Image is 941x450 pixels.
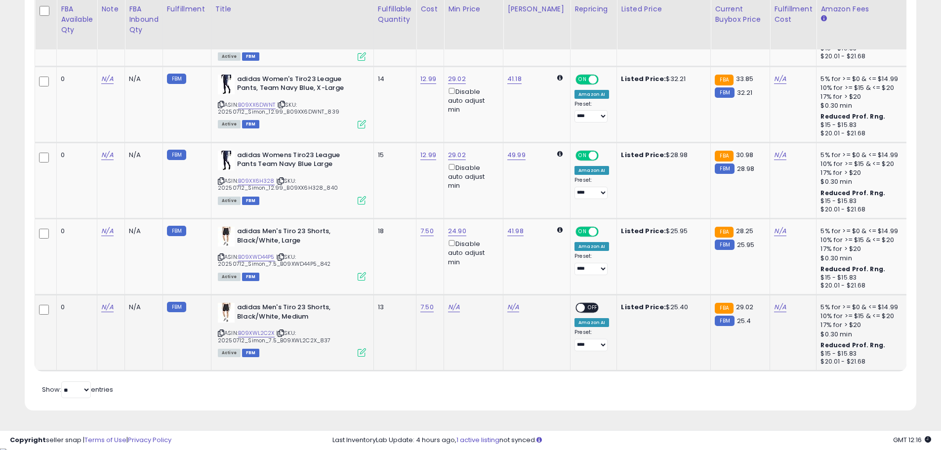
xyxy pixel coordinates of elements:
a: 7.50 [420,302,434,312]
img: 31R3SGC4KoL._SL40_.jpg [218,303,235,323]
a: Privacy Policy [128,435,171,445]
span: 32.21 [737,88,753,97]
div: Disable auto adjust min [448,238,495,267]
small: FBA [715,303,733,314]
a: N/A [774,302,786,312]
a: N/A [101,150,113,160]
a: 12.99 [420,74,436,84]
div: Amazon Fees [820,4,906,14]
a: 49.99 [507,150,526,160]
a: N/A [101,302,113,312]
span: OFF [597,75,613,83]
a: N/A [448,302,460,312]
div: Preset: [574,101,609,123]
div: Min Price [448,4,499,14]
div: $20.01 - $21.68 [820,52,902,61]
div: ASIN: [218,227,366,280]
div: $28.98 [621,151,703,160]
span: | SKU: 20250712_Simon_12.99_B09XX6H328_840 [218,177,338,192]
small: FBA [715,227,733,238]
span: OFF [585,304,601,312]
a: 24.90 [448,226,466,236]
b: adidas Men's Tiro 23 Shorts, Black/White, Medium [237,303,357,324]
div: $20.01 - $21.68 [820,282,902,290]
img: 31uukpB5WiL._SL40_.jpg [218,151,235,170]
div: N/A [129,227,155,236]
div: $0.30 min [820,101,902,110]
a: 1 active listing [456,435,499,445]
div: [PERSON_NAME] [507,4,566,14]
i: Calculated using Dynamic Max Price. [557,227,563,233]
div: Preset: [574,329,609,351]
div: N/A [129,151,155,160]
div: Amazon AI [574,318,609,327]
a: N/A [101,74,113,84]
span: All listings currently available for purchase on Amazon [218,349,241,357]
div: 5% for >= $0 & <= $14.99 [820,75,902,83]
b: adidas Men's Tiro 23 Shorts, Black/White, Large [237,227,357,247]
a: 41.98 [507,226,524,236]
span: OFF [597,228,613,236]
div: 0 [61,303,89,312]
b: Listed Price: [621,302,666,312]
a: N/A [774,74,786,84]
div: $25.40 [621,303,703,312]
div: $32.21 [621,75,703,83]
span: 29.02 [736,302,754,312]
b: Reduced Prof. Rng. [820,112,885,121]
small: FBM [167,302,186,312]
a: N/A [774,150,786,160]
div: Preset: [574,177,609,199]
div: Repricing [574,4,613,14]
small: FBA [715,75,733,85]
span: 28.98 [737,164,755,173]
span: ON [576,228,589,236]
div: $15 - $15.83 [820,350,902,358]
span: | SKU: 20250712_Simon_12.99_B09XX6DWNT_839 [218,101,339,116]
small: FBM [167,226,186,236]
div: $25.95 [621,227,703,236]
a: N/A [507,302,519,312]
div: 17% for > $20 [820,321,902,329]
div: 17% for > $20 [820,168,902,177]
span: | SKU: 20250712_Simon_7.5_B09XWL2C2X_837 [218,329,331,344]
div: $15 - $15.83 [820,121,902,129]
div: $0.30 min [820,254,902,263]
span: All listings currently available for purchase on Amazon [218,197,241,205]
div: 14 [378,75,409,83]
a: B09XX6H328 [238,177,275,185]
div: 18 [378,227,409,236]
div: FBA inbound Qty [129,4,159,35]
div: $20.01 - $21.68 [820,129,902,138]
a: 7.50 [420,226,434,236]
span: FBM [242,349,260,357]
span: 25.4 [737,316,751,326]
span: 28.25 [736,226,754,236]
div: $0.30 min [820,177,902,186]
div: $20.01 - $21.68 [820,205,902,214]
span: All listings currently available for purchase on Amazon [218,52,241,61]
div: Disable auto adjust min [448,162,495,191]
div: Last InventoryLab Update: 4 hours ago, not synced. [332,436,931,445]
a: Terms of Use [84,435,126,445]
div: Cost [420,4,440,14]
a: 12.99 [420,150,436,160]
small: FBM [715,316,734,326]
div: Amazon AI [574,166,609,175]
span: FBM [242,52,260,61]
small: Amazon Fees. [820,14,826,23]
b: Reduced Prof. Rng. [820,189,885,197]
b: adidas Women's Tiro23 League Pants, Team Navy Blue, X-Large [237,75,357,95]
span: FBM [242,197,260,205]
div: Fulfillable Quantity [378,4,412,25]
b: Listed Price: [621,150,666,160]
div: 17% for > $20 [820,92,902,101]
div: ASIN: [218,75,366,127]
div: $0.30 min [820,330,902,339]
span: ON [576,75,589,83]
div: 15 [378,151,409,160]
span: 2025-09-16 12:16 GMT [893,435,931,445]
small: FBM [715,87,734,98]
div: 10% for >= $15 & <= $20 [820,160,902,168]
div: 0 [61,151,89,160]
